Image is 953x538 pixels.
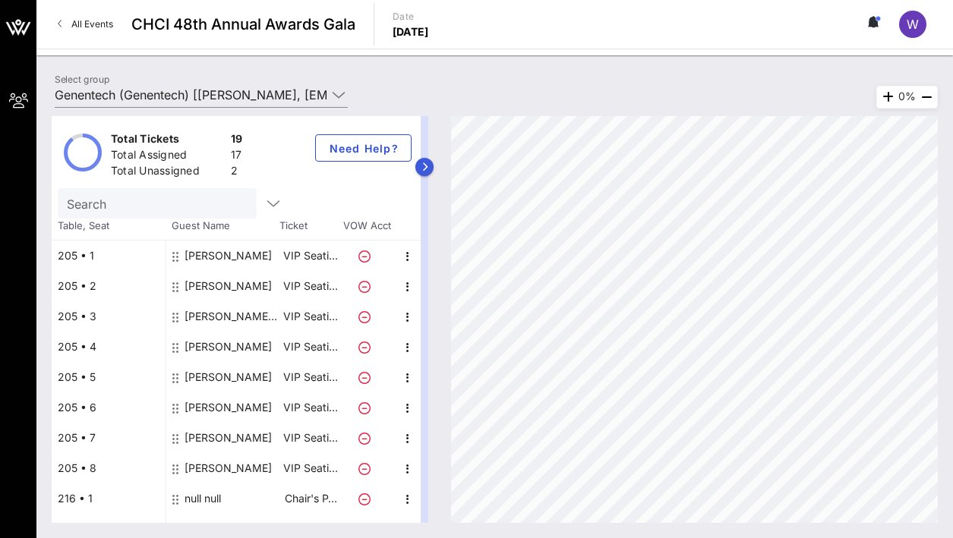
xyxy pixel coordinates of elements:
div: 205 • 3 [52,301,166,332]
div: 205 • 6 [52,392,166,423]
div: Ravi Upadhyay [185,453,272,483]
span: Table, Seat [52,219,166,234]
span: VOW Acct [340,219,393,234]
p: VIP Seati… [280,271,341,301]
p: [DATE] [393,24,429,39]
span: W [907,17,919,32]
span: CHCI 48th Annual Awards Gala [131,13,355,36]
div: 17 [231,147,243,166]
div: 216 • 1 [52,483,166,514]
div: Beatriz Perez Sanz [185,301,280,332]
p: VIP Seati… [280,332,341,362]
div: W [899,11,926,38]
div: Sandra Pizarro-Carrillo [185,332,272,362]
div: 19 [231,131,243,150]
div: 205 • 8 [52,453,166,483]
div: Ellen Lee [185,271,272,301]
div: Veronica Sandoval [185,362,272,392]
div: Total Assigned [111,147,225,166]
button: Need Help? [315,134,412,162]
span: All Events [71,18,113,30]
div: null null [185,483,221,514]
p: VIP Seati… [280,362,341,392]
p: VIP Seati… [280,453,341,483]
p: Date [393,9,429,24]
div: 205 • 5 [52,362,166,392]
div: Total Unassigned [111,163,225,182]
a: All Events [49,12,122,36]
p: VIP Seati… [280,301,341,332]
p: VIP Seati… [280,423,341,453]
div: 0% [876,86,938,109]
span: Guest Name [166,219,279,234]
p: VIP Seati… [280,392,341,423]
p: VIP Seati… [280,241,341,271]
div: 2 [231,163,243,182]
div: Total Tickets [111,131,225,150]
div: 205 • 1 [52,241,166,271]
div: Audrey Escobedo [185,423,272,453]
div: Joy Russell [185,241,272,271]
div: Fabian Sandoval [185,392,272,423]
p: Chair's P… [280,483,341,514]
span: Need Help? [328,142,399,155]
span: Ticket [279,219,340,234]
label: Select group [55,74,109,85]
div: 205 • 2 [52,271,166,301]
div: 205 • 7 [52,423,166,453]
div: 205 • 4 [52,332,166,362]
